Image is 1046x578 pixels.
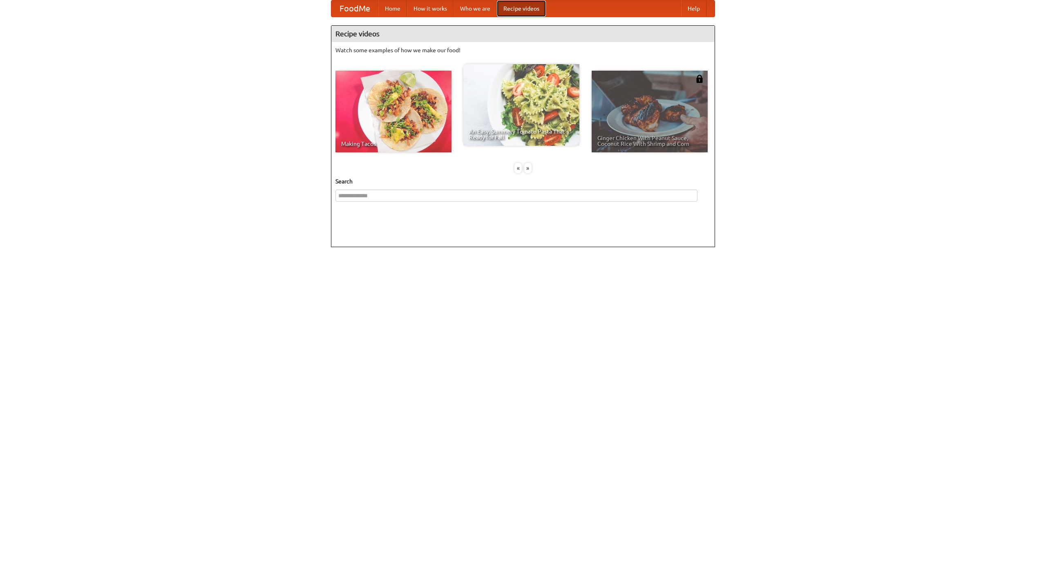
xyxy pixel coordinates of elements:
a: FoodMe [331,0,378,17]
a: Recipe videos [497,0,546,17]
span: Making Tacos [341,141,446,147]
div: « [514,163,522,173]
img: 483408.png [695,75,704,83]
a: How it works [407,0,454,17]
a: An Easy, Summery Tomato Pasta That's Ready for Fall [463,64,579,146]
h5: Search [335,177,711,185]
a: Help [681,0,706,17]
span: An Easy, Summery Tomato Pasta That's Ready for Fall [469,129,574,140]
div: » [524,163,532,173]
a: Who we are [454,0,497,17]
a: Home [378,0,407,17]
p: Watch some examples of how we make our food! [335,46,711,54]
h4: Recipe videos [331,26,715,42]
a: Making Tacos [335,71,451,152]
